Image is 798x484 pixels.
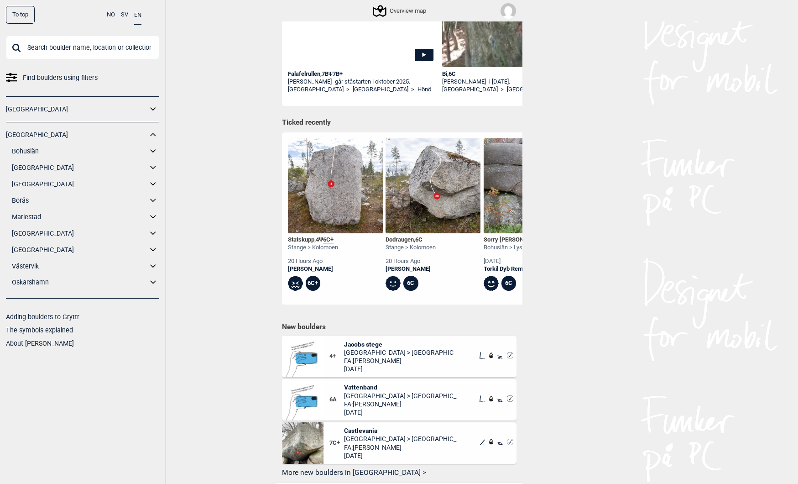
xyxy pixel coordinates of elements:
a: [GEOGRAPHIC_DATA] [442,86,498,94]
div: 6C [403,276,418,291]
span: FA: [PERSON_NAME] [344,357,457,365]
div: [PERSON_NAME] - [288,78,439,86]
span: [GEOGRAPHIC_DATA] > [GEOGRAPHIC_DATA] [344,392,457,400]
img: Bilde Mangler [282,379,323,421]
span: [GEOGRAPHIC_DATA] > [GEOGRAPHIC_DATA] [344,348,457,357]
a: [GEOGRAPHIC_DATA] [6,128,147,142]
div: Bohuslän > Lysekil [484,244,553,252]
span: [DATE] [344,408,457,416]
span: FA: [PERSON_NAME] [344,400,457,408]
div: Castlevania7C+Castlevania[GEOGRAPHIC_DATA] > [GEOGRAPHIC_DATA]FA:[PERSON_NAME][DATE] [282,422,516,464]
a: [GEOGRAPHIC_DATA] [12,227,147,240]
a: Bohuslän [12,145,147,158]
a: Find boulders using filters [6,71,159,84]
img: Sorry Stig [484,138,579,233]
a: [GEOGRAPHIC_DATA] [288,86,344,94]
span: Castlevania [344,426,457,435]
a: The symbols explained [6,326,73,334]
div: 20 hours ago [386,258,436,265]
span: Find boulders using filters [23,71,98,84]
span: 6C [415,236,422,243]
span: [DATE] [344,365,457,373]
a: [PERSON_NAME] [386,265,436,273]
a: About [PERSON_NAME] [6,340,74,347]
h1: New boulders [282,322,516,331]
a: [PERSON_NAME] [288,265,338,273]
span: 4 [316,236,319,243]
a: [GEOGRAPHIC_DATA] [353,86,408,94]
span: [DATE] [344,452,457,460]
a: [GEOGRAPHIC_DATA] [12,178,147,191]
a: Hönö [417,86,431,94]
span: > [411,86,414,94]
span: Vattenband [344,383,457,391]
button: More new boulders in [GEOGRAPHIC_DATA] > [282,466,516,480]
span: 4+ [329,352,344,360]
a: Torkil Dyb Remøy [484,265,553,273]
h1: Ticked recently [282,118,516,128]
span: Jacobs stege [344,340,457,348]
span: > [346,86,349,94]
span: 6A [329,396,344,404]
div: Overview map [374,5,426,16]
div: [DATE] [484,258,553,265]
span: Ψ [329,70,333,77]
img: Dodraugen [386,138,480,233]
a: [GEOGRAPHIC_DATA] [12,243,147,257]
a: Mariestad [12,210,147,224]
a: [GEOGRAPHIC_DATA] [6,103,147,116]
div: 6C+ [306,276,321,291]
div: Sorry [PERSON_NAME] , [484,236,553,244]
button: SV [121,6,128,24]
div: Bi , 6C [442,70,594,78]
input: Search boulder name, location or collection [6,36,159,59]
a: [GEOGRAPHIC_DATA] [507,86,563,94]
div: 6C [501,276,516,291]
span: FA: [PERSON_NAME] [344,443,457,452]
img: Bilde Mangler [282,336,323,377]
a: [GEOGRAPHIC_DATA] [12,161,147,174]
div: Bilde Mangler4+Jacobs stege[GEOGRAPHIC_DATA] > [GEOGRAPHIC_DATA]FA:[PERSON_NAME][DATE] [282,336,516,377]
button: NO [107,6,115,24]
a: Oskarshamn [12,276,147,289]
span: 7C+ [329,439,344,447]
span: går ståstarten i oktober 2025. [335,78,410,85]
span: [GEOGRAPHIC_DATA] > [GEOGRAPHIC_DATA] [344,435,457,443]
button: EN [134,6,141,25]
img: Statskupp [288,138,383,233]
img: Castlevania [282,422,323,464]
div: [PERSON_NAME] - [442,78,594,86]
a: Borås [12,194,147,207]
span: > [501,86,504,94]
a: Västervik [12,260,147,273]
div: To top [6,6,35,24]
div: 20 hours ago [288,258,338,265]
a: Adding boulders to Gryttr [6,313,79,321]
span: 6C+ [323,236,334,243]
img: User fallback1 [501,3,516,19]
div: Dodraugen , [386,236,436,244]
span: i [DATE]. [489,78,510,85]
div: Statskupp , Ψ [288,236,338,244]
div: Bilde Mangler6AVattenband[GEOGRAPHIC_DATA] > [GEOGRAPHIC_DATA]FA:[PERSON_NAME][DATE] [282,379,516,421]
div: Falafelrullen , 7B 7B+ [288,70,439,78]
div: Stange > Kolomoen [386,244,436,252]
div: Stange > Kolomoen [288,244,338,252]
